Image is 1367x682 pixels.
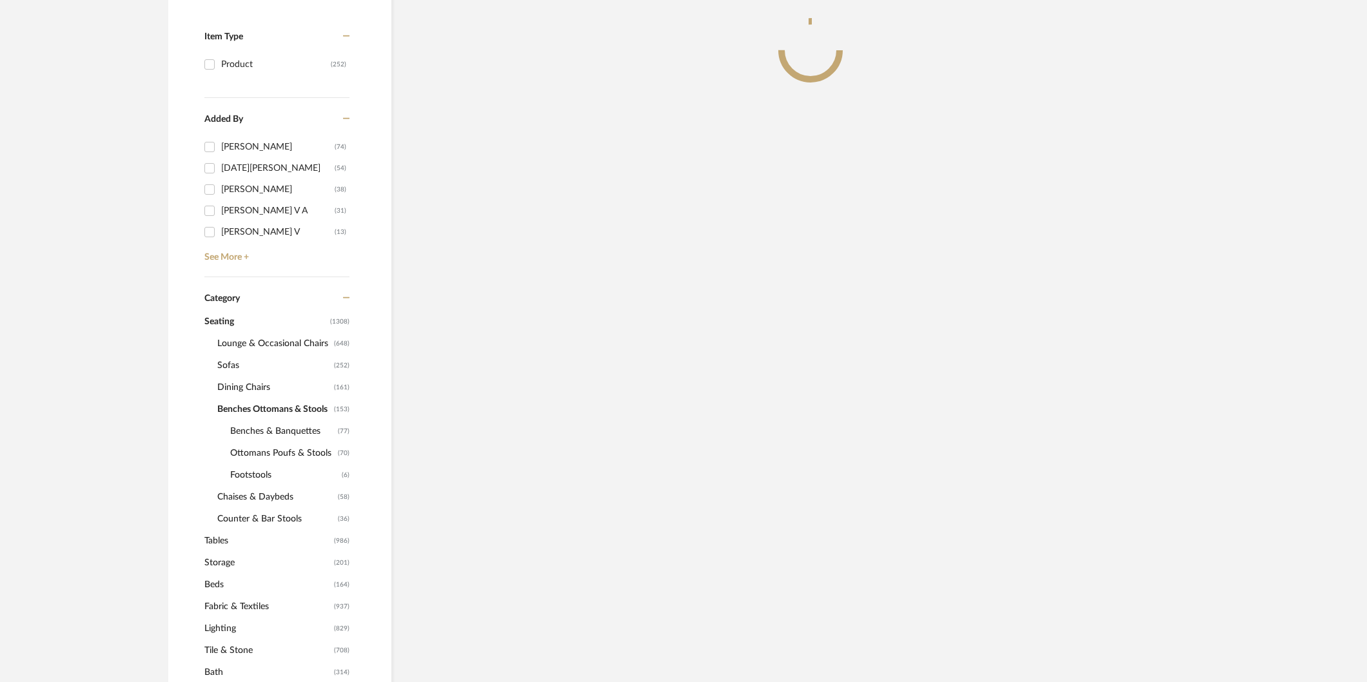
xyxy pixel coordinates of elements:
[221,54,331,75] div: Product
[217,355,331,376] span: Sofas
[335,200,346,221] div: (31)
[204,32,243,41] span: Item Type
[334,355,349,376] span: (252)
[330,311,349,332] span: (1308)
[334,596,349,617] span: (937)
[204,552,331,574] span: Storage
[230,442,335,464] span: Ottomans Poufs & Stools
[201,242,349,263] a: See More +
[334,640,349,661] span: (708)
[335,137,346,157] div: (74)
[334,399,349,420] span: (153)
[217,398,331,420] span: Benches Ottomans & Stools
[334,618,349,639] span: (829)
[221,158,335,179] div: [DATE][PERSON_NAME]
[204,293,240,304] span: Category
[204,618,331,639] span: Lighting
[204,311,327,333] span: Seating
[335,158,346,179] div: (54)
[204,115,243,124] span: Added By
[204,530,331,552] span: Tables
[338,421,349,442] span: (77)
[221,222,335,242] div: [PERSON_NAME] V
[230,420,335,442] span: Benches & Banquettes
[221,179,335,200] div: [PERSON_NAME]
[230,464,339,486] span: Footstools
[217,508,335,530] span: Counter & Bar Stools
[204,574,331,596] span: Beds
[217,376,331,398] span: Dining Chairs
[204,639,331,661] span: Tile & Stone
[338,509,349,529] span: (36)
[335,222,346,242] div: (13)
[217,333,331,355] span: Lounge & Occasional Chairs
[334,531,349,551] span: (986)
[334,574,349,595] span: (164)
[221,200,335,221] div: [PERSON_NAME] V A
[331,54,346,75] div: (252)
[338,487,349,507] span: (58)
[334,377,349,398] span: (161)
[217,486,335,508] span: Chaises & Daybeds
[335,179,346,200] div: (38)
[221,137,335,157] div: [PERSON_NAME]
[334,552,349,573] span: (201)
[204,596,331,618] span: Fabric & Textiles
[342,465,349,485] span: (6)
[334,333,349,354] span: (648)
[338,443,349,463] span: (70)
